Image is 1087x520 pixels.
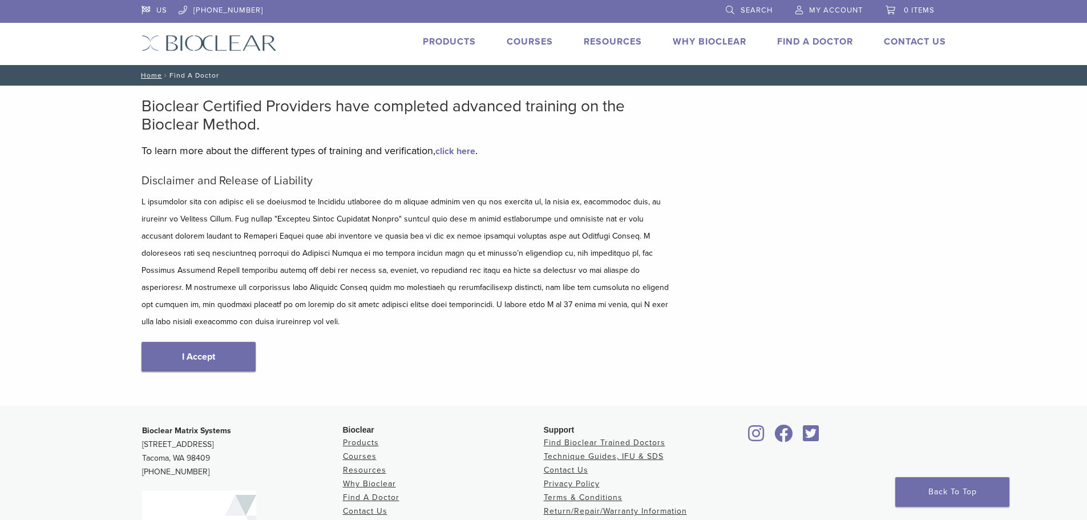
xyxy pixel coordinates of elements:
span: / [162,72,169,78]
h5: Disclaimer and Release of Liability [142,174,672,188]
a: Bioclear [745,432,769,443]
a: Bioclear [799,432,823,443]
a: Contact Us [884,36,946,47]
a: Bioclear [771,432,797,443]
a: Resources [584,36,642,47]
span: Support [544,425,575,434]
a: click here [435,146,475,157]
span: 0 items [904,6,935,15]
a: Find A Doctor [343,493,399,502]
a: Products [343,438,379,448]
a: Why Bioclear [343,479,396,489]
a: Contact Us [343,506,387,516]
span: Bioclear [343,425,374,434]
a: Courses [507,36,553,47]
a: Terms & Conditions [544,493,623,502]
nav: Find A Doctor [133,65,955,86]
h2: Bioclear Certified Providers have completed advanced training on the Bioclear Method. [142,97,672,134]
a: Resources [343,465,386,475]
img: Bioclear [142,35,277,51]
a: Courses [343,452,377,461]
a: Contact Us [544,465,588,475]
p: L ipsumdolor sita con adipisc eli se doeiusmod te Incididu utlaboree do m aliquae adminim ven qu ... [142,194,672,330]
span: Search [741,6,773,15]
a: Privacy Policy [544,479,600,489]
a: Technique Guides, IFU & SDS [544,452,664,461]
a: I Accept [142,342,256,372]
p: To learn more about the different types of training and verification, . [142,142,672,159]
a: Find Bioclear Trained Doctors [544,438,665,448]
a: Home [138,71,162,79]
strong: Bioclear Matrix Systems [142,426,231,436]
a: Back To Top [895,477,1009,507]
a: Return/Repair/Warranty Information [544,506,687,516]
span: My Account [809,6,863,15]
a: Products [423,36,476,47]
a: Why Bioclear [673,36,746,47]
a: Find A Doctor [777,36,853,47]
p: [STREET_ADDRESS] Tacoma, WA 98409 [PHONE_NUMBER] [142,424,343,479]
